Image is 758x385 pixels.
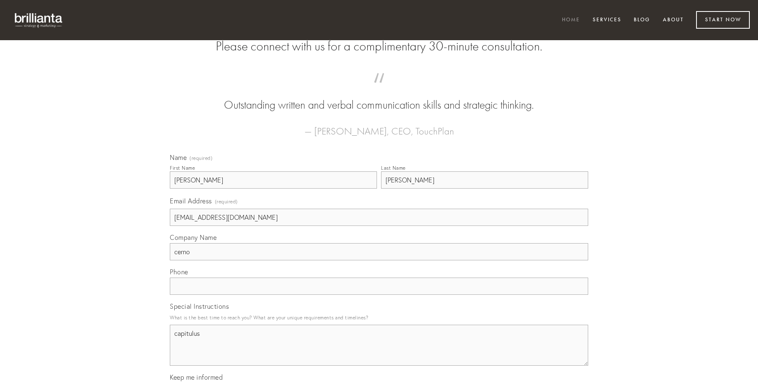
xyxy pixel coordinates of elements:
[170,302,229,310] span: Special Instructions
[587,14,627,27] a: Services
[183,113,575,139] figcaption: — [PERSON_NAME], CEO, TouchPlan
[658,14,689,27] a: About
[170,197,212,205] span: Email Address
[189,156,212,161] span: (required)
[628,14,655,27] a: Blog
[8,8,70,32] img: brillianta - research, strategy, marketing
[183,81,575,97] span: “
[170,165,195,171] div: First Name
[170,39,588,54] h2: Please connect with us for a complimentary 30-minute consultation.
[215,196,238,207] span: (required)
[183,81,575,113] blockquote: Outstanding written and verbal communication skills and strategic thinking.
[170,233,217,241] span: Company Name
[170,373,223,381] span: Keep me informed
[170,153,187,162] span: Name
[170,268,188,276] span: Phone
[170,312,588,323] p: What is the best time to reach you? What are your unique requirements and timelines?
[381,165,406,171] div: Last Name
[696,11,750,29] a: Start Now
[557,14,585,27] a: Home
[170,325,588,366] textarea: capitulus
